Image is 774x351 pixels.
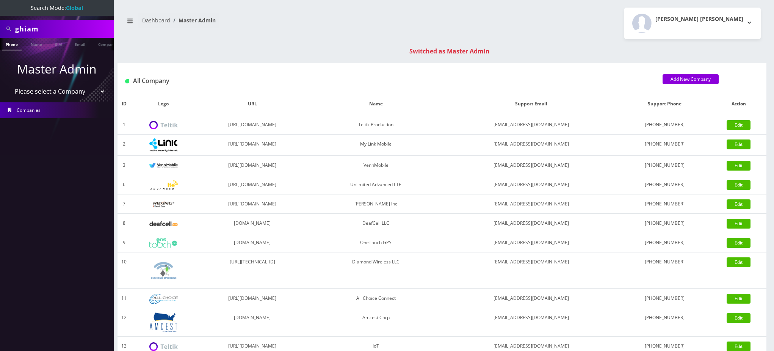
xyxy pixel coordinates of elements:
td: My Link Mobile [308,135,443,156]
li: Master Admin [170,16,216,24]
td: [DOMAIN_NAME] [196,214,308,233]
span: Search Mode: [31,4,83,11]
td: OneTouch GPS [308,233,443,252]
td: [PHONE_NUMBER] [619,214,711,233]
a: SIM [51,38,66,50]
td: [URL][DOMAIN_NAME] [196,115,308,135]
a: Edit [727,180,750,190]
img: Teltik Production [149,121,178,130]
td: 6 [118,175,130,194]
img: Unlimited Advanced LTE [149,180,178,190]
h2: [PERSON_NAME] [PERSON_NAME] [655,16,743,22]
td: [EMAIL_ADDRESS][DOMAIN_NAME] [443,252,619,289]
td: [URL][DOMAIN_NAME] [196,156,308,175]
td: Diamond Wireless LLC [308,252,443,289]
td: [PHONE_NUMBER] [619,308,711,337]
td: [URL][TECHNICAL_ID] [196,252,308,289]
td: 8 [118,214,130,233]
td: [PHONE_NUMBER] [619,175,711,194]
td: [EMAIL_ADDRESS][DOMAIN_NAME] [443,233,619,252]
td: [URL][DOMAIN_NAME] [196,194,308,214]
div: Switched as Master Admin [125,47,774,56]
td: [URL][DOMAIN_NAME] [196,289,308,308]
td: 7 [118,194,130,214]
td: 2 [118,135,130,156]
img: DeafCell LLC [149,221,178,226]
a: Add New Company [663,74,719,84]
img: OneTouch GPS [149,238,178,248]
nav: breadcrumb [123,13,436,34]
img: All Company [125,79,129,83]
td: [PHONE_NUMBER] [619,135,711,156]
td: Teltik Production [308,115,443,135]
td: Amcest Corp [308,308,443,337]
th: Logo [130,93,196,115]
td: 1 [118,115,130,135]
td: [EMAIL_ADDRESS][DOMAIN_NAME] [443,214,619,233]
td: [PHONE_NUMBER] [619,252,711,289]
img: IoT [149,342,178,351]
img: Rexing Inc [149,201,178,208]
td: [PERSON_NAME] Inc [308,194,443,214]
a: Edit [727,257,750,267]
img: All Choice Connect [149,294,178,304]
img: VennMobile [149,163,178,168]
td: DeafCell LLC [308,214,443,233]
td: [PHONE_NUMBER] [619,194,711,214]
td: [PHONE_NUMBER] [619,115,711,135]
a: Name [27,38,46,50]
td: [URL][DOMAIN_NAME] [196,135,308,156]
td: [PHONE_NUMBER] [619,233,711,252]
td: [URL][DOMAIN_NAME] [196,175,308,194]
button: [PERSON_NAME] [PERSON_NAME] [624,8,761,39]
td: [EMAIL_ADDRESS][DOMAIN_NAME] [443,308,619,337]
a: Edit [727,313,750,323]
td: [DOMAIN_NAME] [196,308,308,337]
a: Edit [727,219,750,229]
td: All Choice Connect [308,289,443,308]
td: VennMobile [308,156,443,175]
a: Edit [727,199,750,209]
td: 9 [118,233,130,252]
td: [EMAIL_ADDRESS][DOMAIN_NAME] [443,289,619,308]
td: [PHONE_NUMBER] [619,289,711,308]
strong: Global [66,4,83,11]
th: Support Phone [619,93,711,115]
td: [PHONE_NUMBER] [619,156,711,175]
th: Action [711,93,766,115]
td: [EMAIL_ADDRESS][DOMAIN_NAME] [443,135,619,156]
h1: All Company [125,77,651,85]
td: 12 [118,308,130,337]
a: Edit [727,120,750,130]
input: Search All Companies [15,22,112,36]
a: Dashboard [142,17,170,24]
a: Edit [727,238,750,248]
td: [EMAIL_ADDRESS][DOMAIN_NAME] [443,156,619,175]
td: 10 [118,252,130,289]
td: Unlimited Advanced LTE [308,175,443,194]
td: [EMAIL_ADDRESS][DOMAIN_NAME] [443,115,619,135]
td: [EMAIL_ADDRESS][DOMAIN_NAME] [443,194,619,214]
td: [DOMAIN_NAME] [196,233,308,252]
a: Email [71,38,89,50]
th: Support Email [443,93,619,115]
span: Companies [17,107,41,113]
img: My Link Mobile [149,138,178,152]
a: Edit [727,139,750,149]
a: Phone [2,38,22,50]
th: URL [196,93,308,115]
th: ID [118,93,130,115]
a: Edit [727,161,750,171]
img: Diamond Wireless LLC [149,256,178,285]
th: Name [308,93,443,115]
a: Company [94,38,120,50]
a: Edit [727,294,750,304]
img: Amcest Corp [149,312,178,332]
td: 3 [118,156,130,175]
td: [EMAIL_ADDRESS][DOMAIN_NAME] [443,175,619,194]
td: 11 [118,289,130,308]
